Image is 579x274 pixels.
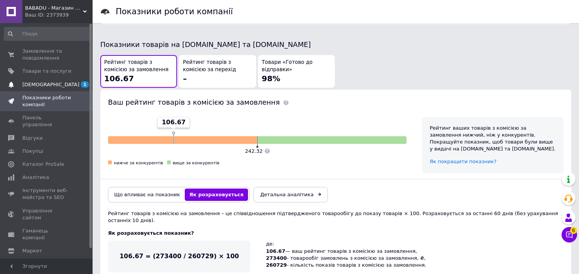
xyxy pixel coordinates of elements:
[245,148,263,154] span: 242.32
[258,55,335,88] button: Товари «Готово до відправки»98%
[22,187,71,201] span: Інструменти веб-майстра та SEO
[430,125,556,153] div: Рейтинг ваших товарів з комісією за замовлення нижчий, ніж у конкурентів. Покращуйте показник, що...
[183,59,252,73] span: Рейтинг товарів з комісією за перехід
[81,81,89,88] span: 1
[25,5,83,12] span: BABADU - Магазин ТРЕНДОВИХ товарів для дому та саду
[253,187,327,202] a: Детальна аналітика
[22,81,79,88] span: [DEMOGRAPHIC_DATA]
[262,74,280,83] span: 98%
[116,7,233,16] h1: Показники роботи компанії
[22,68,71,75] span: Товари та послуги
[183,74,187,83] span: –
[266,262,287,268] span: 260729
[262,59,331,73] span: Товари «Готово до відправки»
[22,207,71,221] span: Управління сайтом
[104,59,173,73] span: Рейтинг товарів з комісією за замовлення
[266,248,426,255] div: — ваш рейтинг товарів з комісією за замовлення,
[266,248,285,254] span: 106.67
[266,241,274,247] span: де:
[22,148,43,155] span: Покупці
[266,255,426,262] div: - товарообіг замовлень з комісією за замовлення, ₴,
[22,174,49,181] span: Аналітика
[108,98,280,106] span: Ваш рейтинг товарів з комісією за замовлення
[108,211,558,223] span: Рейтинг товарів з комісією на замовлення – це співвідношення підтвердженого товарообігу до показу...
[22,114,71,128] span: Панель управління
[104,74,134,83] span: 106.67
[22,48,71,62] span: Замовлення та повідомлення
[120,252,239,260] span: 106.67 = (273400 / 260729) × 100
[266,262,426,269] div: - кількість показів товарів з комісією за замовлення.
[25,12,93,18] div: Ваш ID: 2373939
[162,118,186,127] span: 106.67
[110,189,185,201] button: Що впливає на показник
[173,160,219,165] span: вище за конкурентів
[100,40,311,48] span: Показники товарів на [DOMAIN_NAME] та [DOMAIN_NAME]
[114,160,163,165] span: нижче за конкурентів
[185,189,248,201] button: Як розраховується
[430,159,496,164] a: Як покращити показник?
[22,161,64,168] span: Каталог ProSale
[22,227,71,241] span: Гаманець компанії
[179,55,256,88] button: Рейтинг товарів з комісією за перехід–
[4,27,91,41] input: Пошук
[570,226,577,233] span: 6
[22,247,42,254] span: Маркет
[562,227,577,242] button: Чат з покупцем6
[100,55,177,88] button: Рейтинг товарів з комісією за замовлення106.67
[22,94,71,108] span: Показники роботи компанії
[266,255,287,261] span: 273400
[108,230,194,236] span: Як розраховується показник?
[22,135,42,142] span: Відгуки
